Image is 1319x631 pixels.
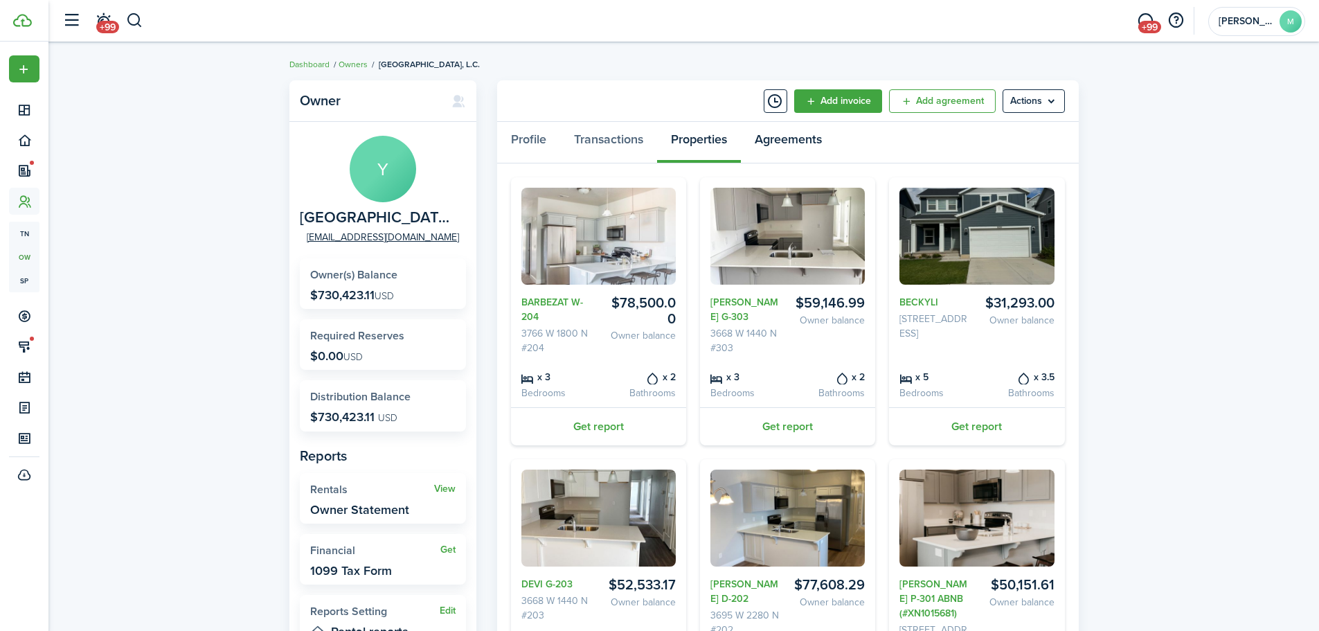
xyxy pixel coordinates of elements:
span: USD [378,411,397,425]
a: Get report [511,407,686,445]
card-listing-description: Owner balance [793,595,865,610]
card-listing-description: Bedrooms [521,386,593,400]
button: Edit [440,605,456,616]
a: Agreements [741,122,836,163]
address: 3766 W 1800 N #204 [521,326,593,355]
card-listing-title: $52,533.17 [604,577,676,593]
a: [PERSON_NAME] G-303 [710,295,782,324]
p: $0.00 [310,349,363,363]
img: Avatar [899,470,1054,567]
a: BARBEZAT W-204 [521,295,593,324]
img: Avatar [521,470,676,567]
a: [EMAIL_ADDRESS][DOMAIN_NAME] [307,230,459,245]
button: Open menu [9,55,39,82]
a: BECKYLI [899,295,971,310]
span: USD [343,350,363,364]
img: TenantCloud [13,14,32,27]
widget-stats-title: Reports Setting [310,605,440,618]
button: Open menu [1003,89,1065,113]
card-listing-title: $50,151.61 [982,577,1054,593]
widget-stats-title: Rentals [310,483,434,496]
span: Yorkshire Place, L.C. [300,209,459,226]
img: Avatar [710,188,865,285]
panel-main-title: Owner [300,93,438,109]
a: [PERSON_NAME] P-301 ABNB (#XN1015681) [899,577,971,621]
span: Monica [1219,17,1274,26]
button: Open menu [794,89,882,113]
address: 3668 W 1440 N #203 [521,594,593,623]
card-listing-description: Bedrooms [710,386,782,400]
widget-stats-description: 1099 Tax Form [310,564,392,578]
a: tn [9,222,39,245]
a: Get report [889,407,1064,445]
widget-stats-description: Owner Statement [310,503,409,517]
card-listing-title: $78,500.00 [604,295,676,326]
card-listing-title: x 2 [793,369,865,384]
a: Transactions [560,122,657,163]
card-listing-description: Bathrooms [982,386,1054,400]
card-listing-description: Owner balance [982,313,1054,328]
card-listing-description: Bedrooms [899,386,971,400]
a: View [434,483,456,495]
card-listing-description: Owner balance [793,313,865,328]
a: Notifications [90,3,116,39]
a: DEVI G-203 [521,577,593,592]
button: Open resource center [1164,9,1187,33]
card-listing-description: Bathrooms [793,386,865,400]
button: Add invoice [794,89,882,113]
address: 3668 W 1440 N #303 [710,326,782,355]
span: +99 [1138,21,1161,33]
avatar-text: M [1280,10,1302,33]
card-listing-title: $31,293.00 [982,295,1054,311]
a: Get [440,544,456,556]
img: Avatar [710,470,865,567]
menu-btn: Actions [1003,89,1065,113]
address: [STREET_ADDRESS] [899,312,971,341]
a: Messaging [1132,3,1158,39]
card-listing-title: x 2 [604,369,676,384]
a: Get report [700,407,875,445]
card-listing-description: Bathrooms [604,386,676,400]
widget-stats-title: Required Reserves [310,330,456,342]
img: Avatar [899,188,1054,285]
card-listing-title: x 3 [521,369,593,384]
p: $730,423.11 [310,288,394,302]
card-listing-description: Owner balance [604,595,676,610]
a: Add agreement [889,89,996,113]
panel-main-subtitle: Reports [300,445,466,466]
img: Avatar [521,188,676,285]
widget-stats-title: Owner(s) Balance [310,269,456,281]
a: ow [9,245,39,269]
a: [PERSON_NAME] D-202 [710,577,782,606]
button: Timeline [764,89,787,113]
span: $730,423.11 [310,408,375,426]
card-listing-title: x 3.5 [982,369,1054,384]
card-listing-description: Owner balance [982,595,1054,610]
a: sp [9,269,39,292]
avatar-text: Y [350,136,416,202]
card-listing-title: $59,146.99 [793,295,865,311]
span: USD [375,289,394,303]
span: +99 [96,21,119,33]
button: Open sidebar [58,8,84,34]
a: Dashboard [289,58,330,71]
span: [GEOGRAPHIC_DATA], L.C. [379,58,480,71]
widget-stats-title: Financial [310,544,440,557]
card-listing-title: x 5 [899,369,971,384]
card-listing-description: Owner balance [604,328,676,343]
card-listing-title: $77,608.29 [793,577,865,593]
card-listing-title: x 3 [710,369,782,384]
widget-stats-title: Distribution Balance [310,391,456,403]
a: Profile [497,122,560,163]
button: Search [126,9,143,33]
a: Owners [339,58,368,71]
